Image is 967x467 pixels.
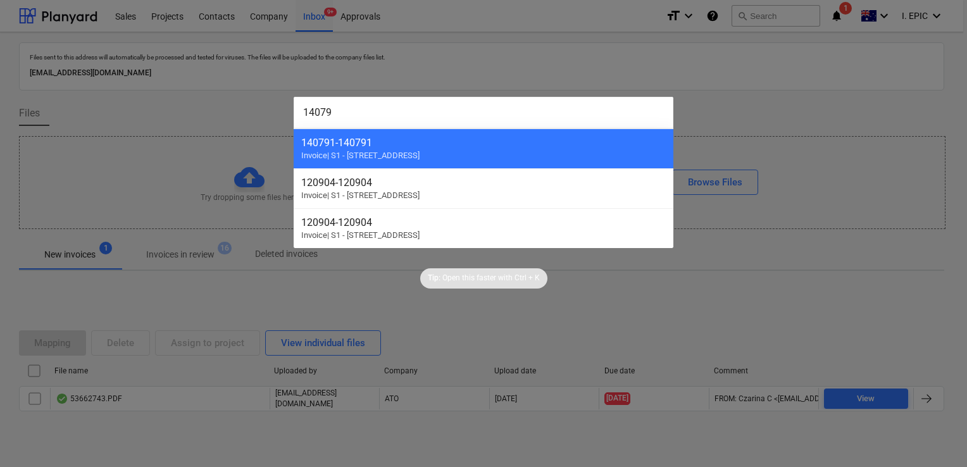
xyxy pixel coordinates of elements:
p: Ctrl + K [515,273,540,283]
div: Tip:Open this faster withCtrl + K [420,268,547,289]
div: 140791-140791Invoice| S1 - [STREET_ADDRESS] [294,128,673,168]
div: 120904 - 120904 [301,177,666,189]
span: Invoice | S1 - [STREET_ADDRESS] [301,151,420,160]
span: Invoice | S1 - [STREET_ADDRESS] [301,190,420,200]
p: Open this faster with [442,273,513,283]
p: Tip: [428,273,440,283]
div: 140791 - 140791 [301,137,666,149]
iframe: Chat Widget [904,406,967,467]
div: 120904-120904Invoice| S1 - [STREET_ADDRESS] [294,208,673,248]
span: Invoice | S1 - [STREET_ADDRESS] [301,230,420,240]
div: 120904-120904Invoice| S1 - [STREET_ADDRESS] [294,168,673,208]
div: 120904 - 120904 [301,216,666,228]
input: Search for projects, articles, contracts, Claims, subcontractors... [294,97,673,128]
